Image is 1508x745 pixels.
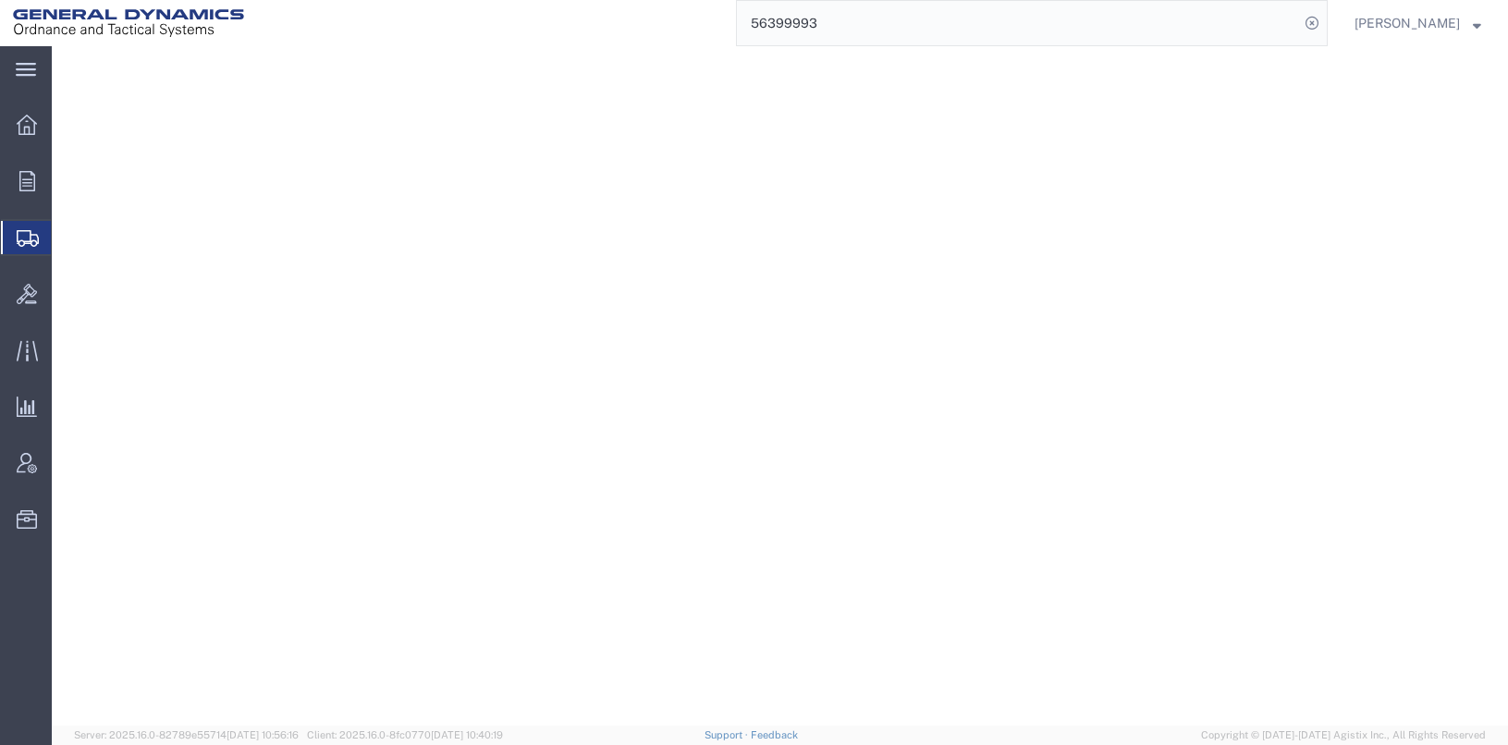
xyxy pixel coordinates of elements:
a: Support [705,729,751,740]
input: Search for shipment number, reference number [737,1,1299,45]
iframe: FS Legacy Container [52,46,1508,726]
span: Server: 2025.16.0-82789e55714 [74,729,299,740]
span: [DATE] 10:56:16 [227,729,299,740]
img: logo [13,9,244,37]
span: [DATE] 10:40:19 [431,729,503,740]
span: Copyright © [DATE]-[DATE] Agistix Inc., All Rights Reserved [1201,727,1486,743]
a: Feedback [751,729,798,740]
button: [PERSON_NAME] [1354,12,1482,34]
span: Tim Schaffer [1355,13,1460,33]
span: Client: 2025.16.0-8fc0770 [307,729,503,740]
